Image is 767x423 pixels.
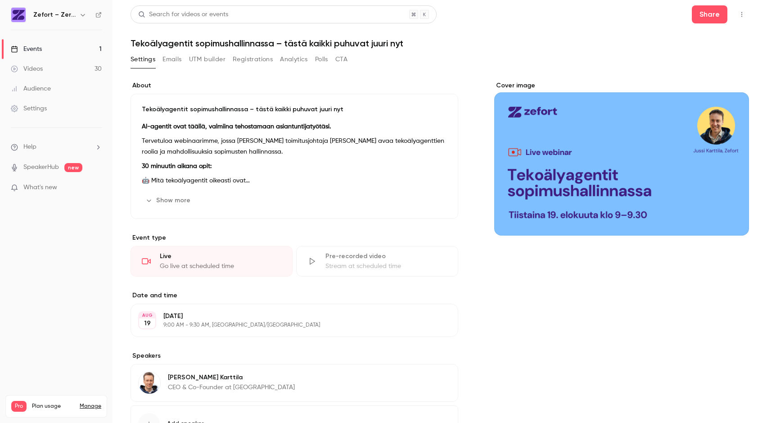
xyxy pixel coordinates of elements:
button: UTM builder [189,52,226,67]
label: Cover image [494,81,749,90]
div: Jussi Karttila[PERSON_NAME] KarttilaCEO & Co-Founder at [GEOGRAPHIC_DATA] [131,364,458,402]
section: Cover image [494,81,749,236]
strong: 30 minuutin aikana opit: [142,163,212,169]
img: Zefort – Zero-Effort Contract Management [11,8,26,22]
span: new [64,163,82,172]
div: Go live at scheduled time [160,262,281,271]
span: What's new [23,183,57,192]
strong: AI-agentit ovat täällä, valmiina tehostamaan asiantuntijatyötäsi. [142,123,331,130]
div: Pre-recorded video [325,252,447,261]
span: Plan usage [32,403,74,410]
div: AUG [139,312,155,318]
div: Videos [11,64,43,73]
button: Show more [142,193,196,208]
div: Stream at scheduled time [325,262,447,271]
p: Event type [131,233,458,242]
a: SpeakerHub [23,163,59,172]
button: Analytics [280,52,308,67]
div: Pre-recorded videoStream at scheduled time [296,246,458,277]
img: Jussi Karttila [139,372,160,394]
div: Settings [11,104,47,113]
div: Audience [11,84,51,93]
span: Pro [11,401,27,412]
p: [PERSON_NAME] Karttila [168,373,295,382]
div: Events [11,45,42,54]
h1: Tekoälyagentit sopimushallinnassa – tästä kaikki puhuvat juuri nyt [131,38,749,49]
label: About [131,81,458,90]
button: Polls [315,52,328,67]
p: [DATE] [163,312,411,321]
button: Share [692,5,727,23]
h6: Zefort – Zero-Effort Contract Management [33,10,76,19]
label: Speakers [131,351,458,360]
button: CTA [335,52,347,67]
span: Help [23,142,36,152]
p: Tervetuloa webinaarimme, jossa [PERSON_NAME] toimitusjohtaja [PERSON_NAME] avaa tekoälyagenttien ... [142,136,447,157]
button: Settings [131,52,155,67]
p: Tekoälyagentit sopimushallinnassa – tästä kaikki puhuvat juuri nyt [142,105,447,114]
p: 🤖 Mitä tekoälyagentit oikeasti ovat [142,175,447,186]
div: LiveGo live at scheduled time [131,246,293,277]
p: 19 [144,319,151,328]
p: 9:00 AM - 9:30 AM, [GEOGRAPHIC_DATA]/[GEOGRAPHIC_DATA] [163,322,411,329]
p: CEO & Co-Founder at [GEOGRAPHIC_DATA] [168,383,295,392]
li: help-dropdown-opener [11,142,102,152]
div: Live [160,252,281,261]
button: Registrations [233,52,273,67]
div: Search for videos or events [138,10,228,19]
a: Manage [80,403,101,410]
button: Emails [162,52,181,67]
label: Date and time [131,291,458,300]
